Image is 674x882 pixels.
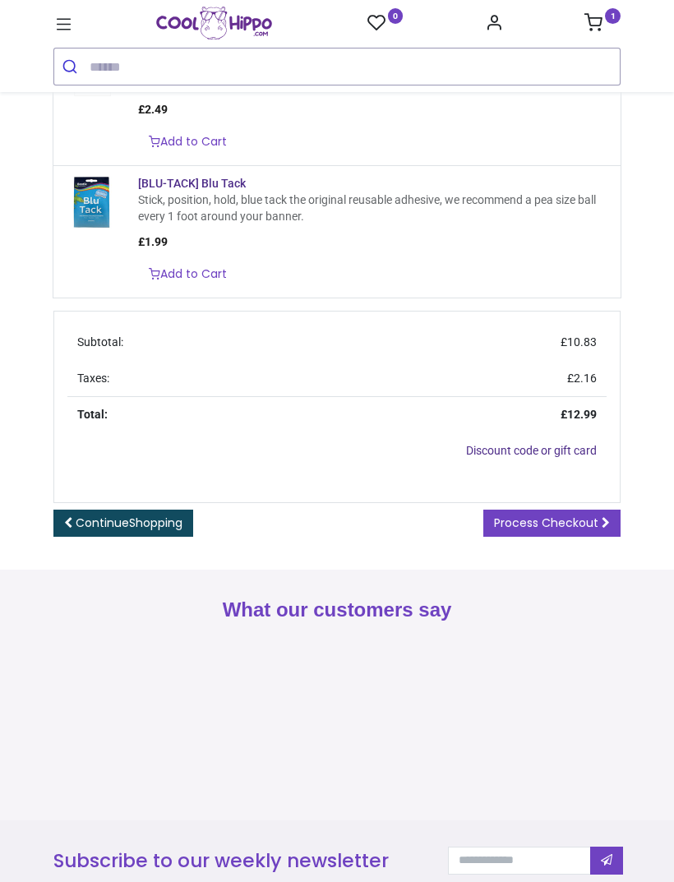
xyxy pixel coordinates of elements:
[129,515,182,531] span: Shopping
[138,177,246,190] a: [BLU-TACK] Blu Tack
[66,176,118,229] img: [BLU-TACK] Blu Tack
[67,325,359,361] td: Subtotal:
[53,847,423,875] h3: Subscribe to our weekly newsletter
[156,7,272,39] a: Logo of Cool Hippo
[138,128,238,156] a: Add to Cart
[388,8,404,24] sup: 0
[76,515,182,531] span: Continue
[138,235,168,248] span: £
[574,372,597,385] span: 2.16
[54,48,90,85] button: Submit
[145,103,168,116] span: 2.49
[494,515,598,531] span: Process Checkout
[156,7,272,39] img: Cool Hippo
[138,103,168,116] span: £
[367,13,404,34] a: 0
[138,261,238,289] a: Add to Cart
[567,408,597,421] span: 12.99
[561,335,597,349] span: £
[466,444,597,457] a: Discount code or gift card
[77,408,108,421] strong: Total:
[145,235,168,248] span: 1.99
[567,335,597,349] span: 10.83
[53,596,621,624] h2: What our customers say
[584,18,621,31] a: 1
[53,653,621,768] iframe: Customer reviews powered by Trustpilot
[53,510,193,538] a: ContinueShopping
[605,8,621,24] sup: 1
[561,408,597,421] strong: £
[138,192,611,224] div: Stick, position, hold, blue tack the original reusable adhesive, we recommend a pea size ball eve...
[567,372,597,385] span: £
[67,361,359,397] td: Taxes:
[485,18,503,31] a: Account Info
[66,195,118,208] a: [BLU-TACK] Blu Tack
[483,510,621,538] a: Process Checkout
